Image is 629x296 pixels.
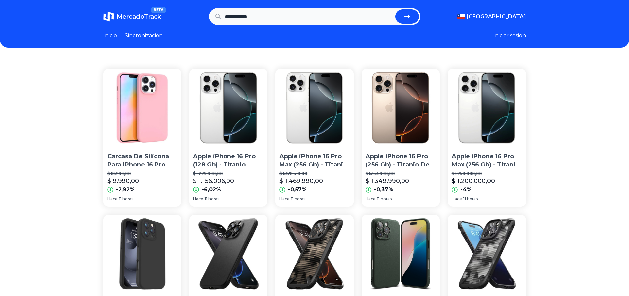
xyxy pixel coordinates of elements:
p: Carcasa De Silicona Para iPhone 16 Pro [PERSON_NAME] [107,152,178,169]
img: Apple iPhone 16 Pro Max (256 Gb) - Titanio Blanco - Distribuidor Autorizado [275,69,354,147]
img: Apple iPhone 16 Pro (256 Gb) - Titanio Del Desierto - Distribuidor Autorizado [362,69,440,147]
p: $ 1.354.990,00 [366,171,436,176]
span: 11 horas [291,196,305,202]
p: $ 1.349.990,00 [366,176,409,186]
p: -6,02% [202,186,221,194]
button: Iniciar sesion [493,32,526,40]
span: 11 horas [205,196,219,202]
span: MercadoTrack [117,13,161,20]
img: Carcasa Ringke Fusion-x Para iPhone 16 Pro - Camo Black [275,215,354,293]
a: Apple iPhone 16 Pro (128 Gb) - Titanio Blanco - Distribuidor AutorizadoApple iPhone 16 Pro (128 G... [189,69,267,207]
span: Hace [193,196,203,202]
span: 11 horas [463,196,478,202]
p: -0,37% [374,186,393,194]
span: Hace [107,196,118,202]
img: Chile [457,14,465,19]
p: Apple iPhone 16 Pro (128 Gb) - Titanio [PERSON_NAME] - Distribuidor Autorizado [193,152,263,169]
img: Apple iPhone 16 Pro Max (256 Gb) - Titanio Blanco [448,69,526,147]
p: $ 1.156.006,00 [193,176,234,186]
p: $ 1.250.000,00 [452,171,522,176]
p: Apple iPhone 16 Pro Max (256 Gb) - Titanio [PERSON_NAME] [452,152,522,169]
img: Carcasa Ringke Fusion-x Para iPhone 16 Pro Max - Camo Black [448,215,526,293]
p: -4% [460,186,472,194]
a: MercadoTrackBETA [103,11,161,22]
img: MercadoTrack [103,11,114,22]
p: $ 1.200.000,00 [452,176,495,186]
p: $ 9.990,00 [107,176,139,186]
img: Carcasa Ringke Onyx Para iPhone 16 Pro Max [189,215,267,293]
span: Hace [279,196,290,202]
a: Inicio [103,32,117,40]
p: -0,57% [288,186,307,194]
span: BETA [151,7,166,13]
p: $ 1.229.990,00 [193,171,263,176]
a: Carcasa De Silicona Para iPhone 16 Pro Max - RosaCarcasa De Silicona Para iPhone 16 Pro [PERSON_N... [103,69,182,207]
img: Apple iPhone 16 Pro (128 Gb) - Titanio Blanco - Distribuidor Autorizado [189,69,267,147]
span: 11 horas [377,196,392,202]
p: Apple iPhone 16 Pro (256 Gb) - Titanio Del Desierto - Distribuidor Autorizado [366,152,436,169]
a: Apple iPhone 16 Pro Max (256 Gb) - Titanio Blanco - Distribuidor AutorizadoApple iPhone 16 Pro Ma... [275,69,354,207]
span: Hace [366,196,376,202]
a: Apple iPhone 16 Pro (256 Gb) - Titanio Del Desierto - Distribuidor AutorizadoApple iPhone 16 Pro ... [362,69,440,207]
button: [GEOGRAPHIC_DATA] [457,13,526,20]
img: Carcasa iPhone 16 Pro / Pro Max Ringke Onyx [362,215,440,293]
a: Apple iPhone 16 Pro Max (256 Gb) - Titanio BlancoApple iPhone 16 Pro Max (256 Gb) - Titanio [PERS... [448,69,526,207]
p: Apple iPhone 16 Pro Max (256 Gb) - Titanio [PERSON_NAME] - Distribuidor Autorizado [279,152,350,169]
img: Carcasa De Silicona Para iPhone 16 Pro Max - Rosa [103,69,182,147]
img: Carcasa Silicona Para iPhone 16/ Pro / Max Funda Premium [103,215,182,293]
p: $ 1.469.990,00 [279,176,323,186]
span: Hace [452,196,462,202]
span: 11 horas [119,196,133,202]
span: [GEOGRAPHIC_DATA] [467,13,526,20]
a: Sincronizacion [125,32,163,40]
p: -2,92% [116,186,135,194]
p: $ 10.290,00 [107,171,178,176]
p: $ 1.478.410,00 [279,171,350,176]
